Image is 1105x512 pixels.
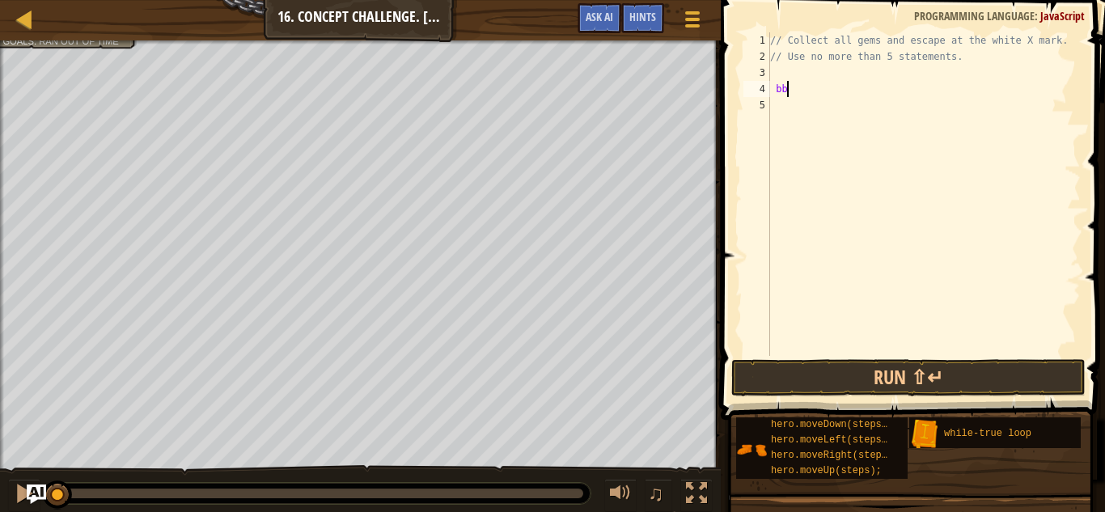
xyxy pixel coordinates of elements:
[743,32,770,49] div: 1
[578,3,621,33] button: Ask AI
[672,3,713,41] button: Show game menu
[27,484,46,504] button: Ask AI
[8,479,40,512] button: Ctrl + P: Pause
[909,419,940,450] img: portrait.png
[771,465,882,476] span: hero.moveUp(steps);
[914,8,1035,23] span: Programming language
[680,479,713,512] button: Toggle fullscreen
[736,434,767,465] img: portrait.png
[731,359,1086,396] button: Run ⇧↵
[771,450,899,461] span: hero.moveRight(steps);
[586,9,613,24] span: Ask AI
[743,65,770,81] div: 3
[1035,8,1040,23] span: :
[629,9,656,24] span: Hints
[944,428,1031,439] span: while-true loop
[743,49,770,65] div: 2
[771,419,893,430] span: hero.moveDown(steps);
[771,434,893,446] span: hero.moveLeft(steps);
[648,481,664,506] span: ♫
[743,81,770,97] div: 4
[743,97,770,113] div: 5
[1040,8,1085,23] span: JavaScript
[645,479,672,512] button: ♫
[604,479,637,512] button: Adjust volume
